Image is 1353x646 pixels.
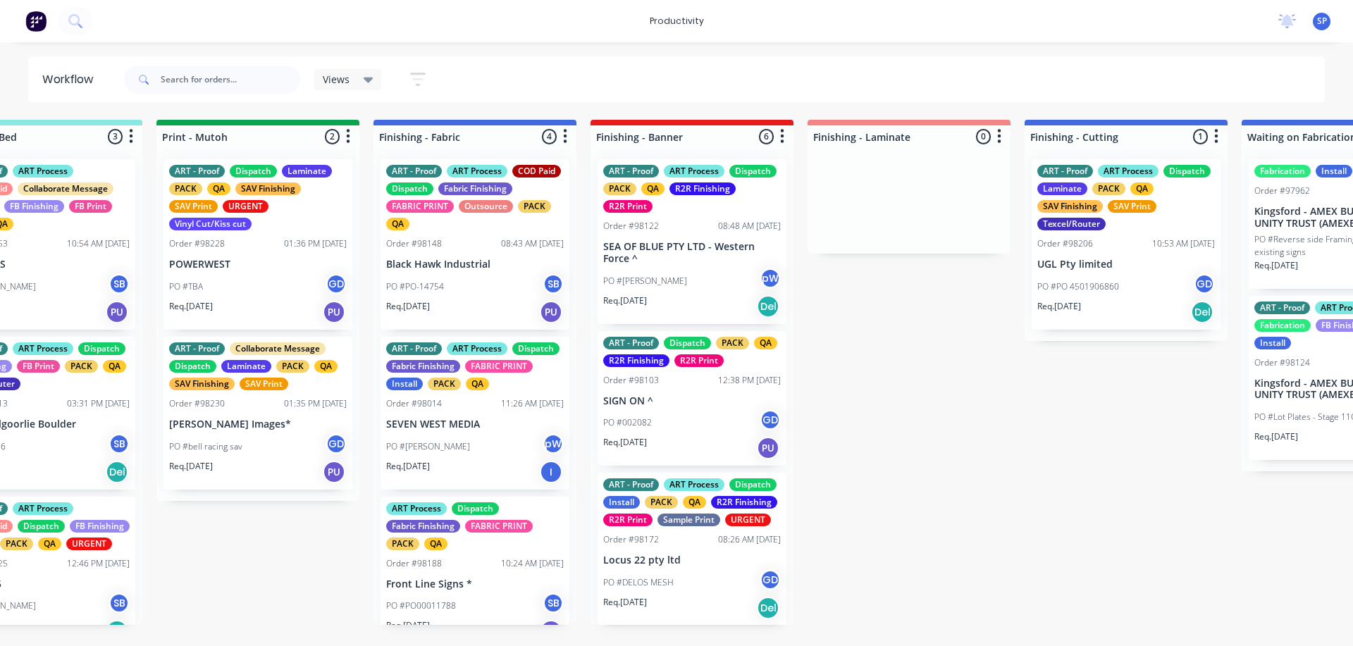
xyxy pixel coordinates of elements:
[314,360,338,373] div: QA
[645,496,678,509] div: PACK
[603,395,781,407] p: SIGN ON ^
[161,66,300,94] input: Search for orders...
[386,300,430,313] p: Req. [DATE]
[103,360,126,373] div: QA
[718,533,781,546] div: 08:26 AM [DATE]
[386,360,460,373] div: Fabric Finishing
[1037,280,1119,293] p: PO #PO 4501906860
[4,200,64,213] div: FB Finishing
[386,378,423,390] div: Install
[386,259,564,271] p: Black Hawk Industrial
[465,360,533,373] div: FABRIC PRINT
[1254,430,1298,443] p: Req. [DATE]
[1098,165,1159,178] div: ART Process
[598,331,786,466] div: ART - ProofDispatchPACKQAR2R FinishingR2R PrintOrder #9810312:38 PM [DATE]SIGN ON ^PO #002082GDRe...
[438,182,512,195] div: Fabric Finishing
[386,182,433,195] div: Dispatch
[603,294,647,307] p: Req. [DATE]
[386,280,444,293] p: PO #PO-14754
[1254,302,1310,314] div: ART - Proof
[169,418,347,430] p: [PERSON_NAME] Images*
[169,200,218,213] div: SAV Print
[25,11,47,32] img: Factory
[603,275,687,287] p: PO #[PERSON_NAME]
[540,301,562,323] div: PU
[459,200,513,213] div: Outsource
[603,554,781,566] p: Locus 22 pty ltd
[447,165,507,178] div: ART Process
[669,182,736,195] div: R2R Finishing
[725,514,771,526] div: URGENT
[69,200,112,213] div: FB Print
[169,300,213,313] p: Req. [DATE]
[674,354,724,367] div: R2R Print
[657,514,720,526] div: Sample Print
[169,342,225,355] div: ART - Proof
[603,478,659,491] div: ART - Proof
[1152,237,1215,250] div: 10:53 AM [DATE]
[466,378,489,390] div: QA
[1032,159,1221,330] div: ART - ProofART ProcessDispatchLaminatePACKQASAV FinishingSAV PrintTexcel/RouterOrder #9820610:53 ...
[66,538,112,550] div: URGENT
[1316,165,1352,178] div: Install
[386,397,442,410] div: Order #98014
[501,237,564,250] div: 08:43 AM [DATE]
[603,337,659,349] div: ART - Proof
[729,165,777,178] div: Dispatch
[326,433,347,454] div: GD
[169,460,213,473] p: Req. [DATE]
[326,273,347,294] div: GD
[221,360,271,373] div: Laminate
[718,374,781,387] div: 12:38 PM [DATE]
[42,71,100,88] div: Workflow
[683,496,706,509] div: QA
[109,592,130,614] div: SB
[78,342,125,355] div: Dispatch
[757,597,779,619] div: Del
[598,159,786,324] div: ART - ProofART ProcessDispatchPACKQAR2R FinishingR2R PrintOrder #9812208:48 AM [DATE]SEA OF BLUE ...
[386,460,430,473] p: Req. [DATE]
[70,520,130,533] div: FB Finishing
[540,461,562,483] div: I
[664,478,724,491] div: ART Process
[386,342,442,355] div: ART - Proof
[235,182,301,195] div: SAV Finishing
[276,360,309,373] div: PACK
[1254,259,1298,272] p: Req. [DATE]
[67,397,130,410] div: 03:31 PM [DATE]
[465,520,533,533] div: FABRIC PRINT
[386,165,442,178] div: ART - Proof
[1254,337,1291,349] div: Install
[163,159,352,330] div: ART - ProofDispatchLaminatePACKQASAV FinishingSAV PrintURGENTVinyl Cut/Kiss cutOrder #9822801:36 ...
[711,496,777,509] div: R2R Finishing
[1254,185,1310,197] div: Order #97962
[223,200,268,213] div: URGENT
[169,280,203,293] p: PO #TBA
[386,578,564,590] p: Front Line Signs *
[17,360,60,373] div: FB Print
[501,397,564,410] div: 11:26 AM [DATE]
[424,538,447,550] div: QA
[282,165,332,178] div: Laminate
[323,301,345,323] div: PU
[109,433,130,454] div: SB
[603,576,674,589] p: PO #DELOS MESH
[386,538,419,550] div: PACK
[386,520,460,533] div: Fabric Finishing
[169,182,202,195] div: PACK
[1037,237,1093,250] div: Order #98206
[323,72,350,87] span: Views
[603,533,659,546] div: Order #98172
[603,165,659,178] div: ART - Proof
[106,461,128,483] div: Del
[716,337,749,349] div: PACK
[284,397,347,410] div: 01:35 PM [DATE]
[603,416,652,429] p: PO #002082
[603,220,659,232] div: Order #98122
[386,600,456,612] p: PO #PO00011788
[1037,259,1215,271] p: UGL Pty limited
[1037,300,1081,313] p: Req. [DATE]
[603,596,647,609] p: Req. [DATE]
[643,11,711,32] div: productivity
[207,182,230,195] div: QA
